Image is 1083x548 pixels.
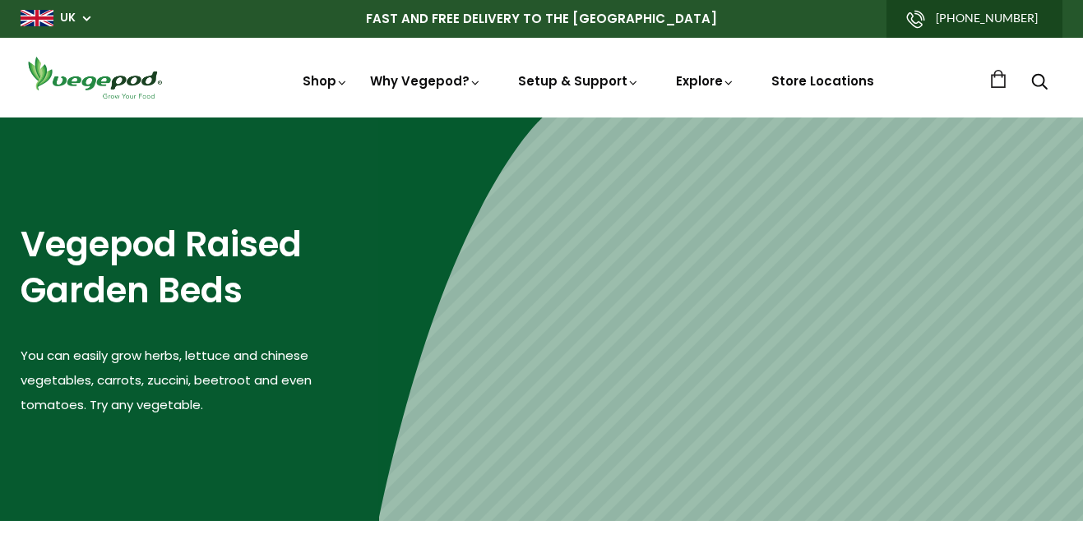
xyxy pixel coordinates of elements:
a: Explore [676,72,735,90]
img: gb_large.png [21,10,53,26]
a: Search [1031,75,1048,92]
a: UK [60,10,76,26]
a: Store Locations [771,72,874,90]
a: Why Vegepod? [370,72,482,90]
h2: Vegepod Raised Garden Beds [21,222,379,315]
a: Setup & Support [518,72,640,90]
p: You can easily grow herbs, lettuce and chinese vegetables, carrots, zuccini, beetroot and even to... [21,343,379,417]
a: Shop [303,72,349,90]
img: Vegepod [21,54,169,101]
